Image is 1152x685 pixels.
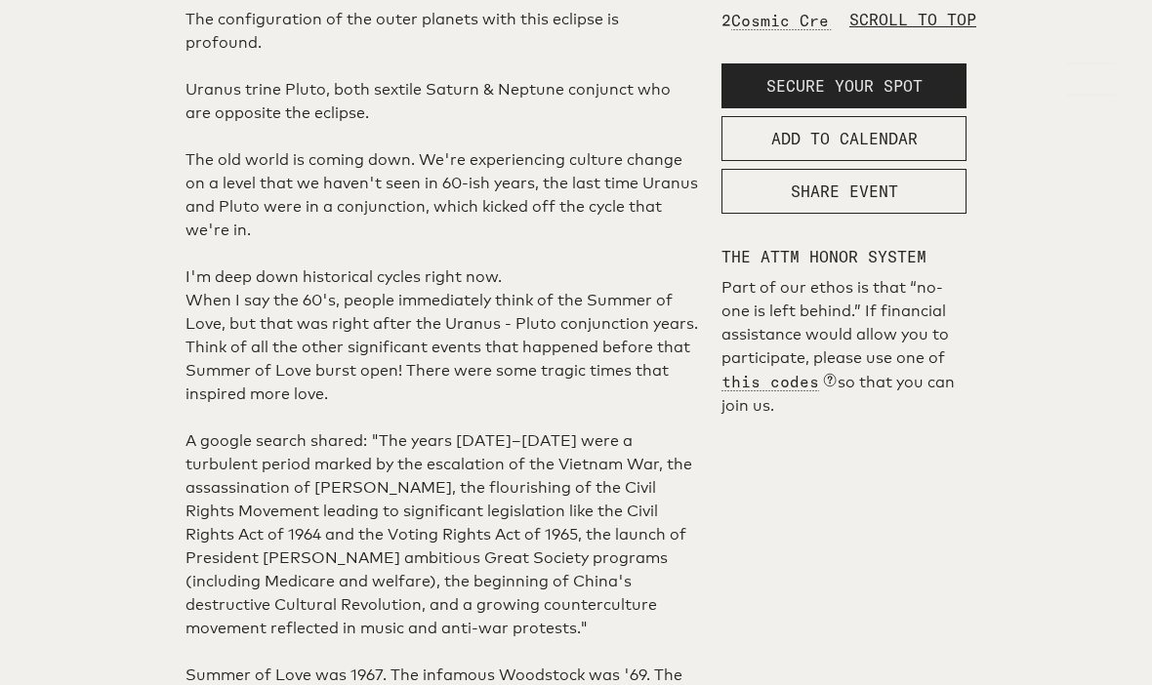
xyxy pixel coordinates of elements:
[791,180,898,203] span: SHARE EVENT
[185,78,698,125] p: Uranus trine Pluto, both sextile Saturn & Neptune conjunct who are opposite the eclipse.
[185,8,698,55] p: The configuration of the outer planets with this eclipse is profound.
[185,336,698,406] p: Think of all the other significant events that happened before that Summer of Love burst open! Th...
[185,265,698,289] p: I'm deep down historical cycles right now.
[721,116,967,161] button: ADD TO CALENDAR
[721,63,967,108] button: SECURE YOUR SPOT
[185,148,698,242] p: The old world is coming down. We're experiencing culture change on a level that we haven't seen i...
[849,8,976,31] p: SCROLL TO TOP
[771,127,918,150] span: ADD TO CALENDAR
[721,276,967,418] p: Part of our ethos is that “no-one is left behind.” If financial assistance would allow you to par...
[731,11,868,30] span: Cosmic Credits
[721,245,967,268] p: THE ATTM HONOR SYSTEM
[721,169,967,214] button: SHARE EVENT
[766,76,923,96] span: SECURE YOUR SPOT
[721,9,967,32] p: 2
[721,372,819,391] span: this codes
[185,289,698,336] p: When I say the 60's, people immediately think of the Summer of Love, but that was right after the...
[185,429,698,640] p: A google search shared: "The years [DATE]–[DATE] were a turbulent period marked by the escalation...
